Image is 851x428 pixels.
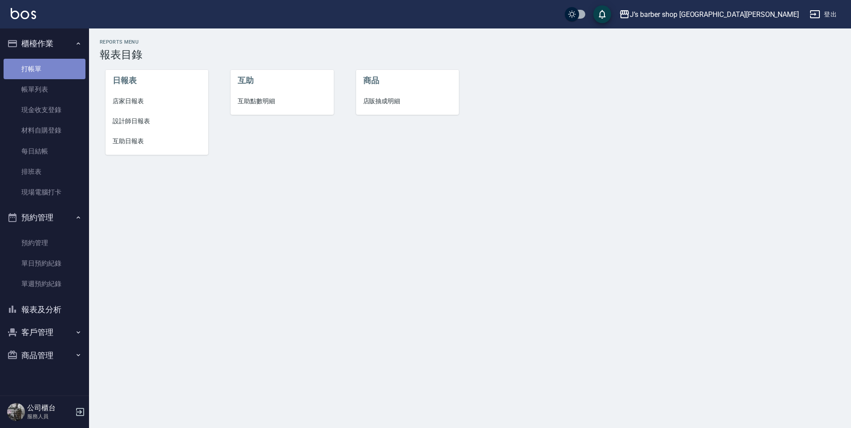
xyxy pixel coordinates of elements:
[27,412,73,420] p: 服務人員
[113,97,202,106] span: 店家日報表
[100,39,840,45] h2: Reports Menu
[4,100,85,120] a: 現金收支登錄
[4,120,85,141] a: 材料自購登錄
[356,70,459,91] li: 商品
[105,131,209,151] a: 互助日報表
[4,182,85,202] a: 現場電腦打卡
[105,91,209,111] a: 店家日報表
[238,97,327,106] span: 互助點數明細
[363,97,452,106] span: 店販抽成明細
[113,137,202,146] span: 互助日報表
[11,8,36,19] img: Logo
[4,253,85,274] a: 單日預約紀錄
[27,404,73,412] h5: 公司櫃台
[4,206,85,229] button: 預約管理
[630,9,799,20] div: J’s barber shop [GEOGRAPHIC_DATA][PERSON_NAME]
[593,5,611,23] button: save
[616,5,802,24] button: J’s barber shop [GEOGRAPHIC_DATA][PERSON_NAME]
[105,70,209,91] li: 日報表
[113,117,202,126] span: 設計師日報表
[4,233,85,253] a: 預約管理
[4,321,85,344] button: 客戶管理
[4,344,85,367] button: 商品管理
[4,298,85,321] button: 報表及分析
[7,403,25,421] img: Person
[100,48,840,61] h3: 報表目錄
[231,70,334,91] li: 互助
[4,274,85,294] a: 單週預約紀錄
[231,91,334,111] a: 互助點數明細
[4,79,85,100] a: 帳單列表
[806,6,840,23] button: 登出
[105,111,209,131] a: 設計師日報表
[356,91,459,111] a: 店販抽成明細
[4,32,85,55] button: 櫃檯作業
[4,162,85,182] a: 排班表
[4,141,85,162] a: 每日結帳
[4,59,85,79] a: 打帳單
